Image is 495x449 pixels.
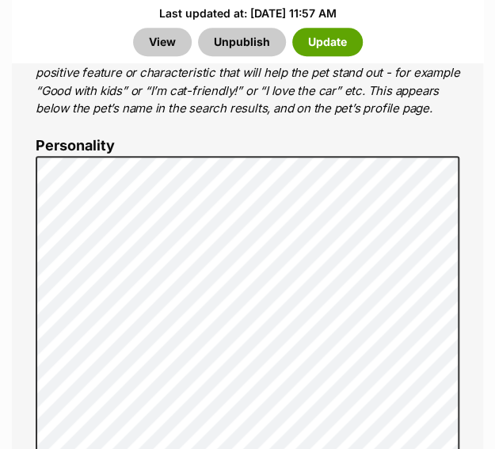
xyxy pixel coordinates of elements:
[36,47,459,118] p: The ‘Best Feature’ is a short phrase (25 characters or less) that summarises a positive feature o...
[292,28,363,56] button: Update
[18,6,477,21] div: Last updated at: [DATE] 11:57 AM
[133,28,192,56] a: View
[36,138,459,154] label: Personality
[198,28,286,56] button: Unpublish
